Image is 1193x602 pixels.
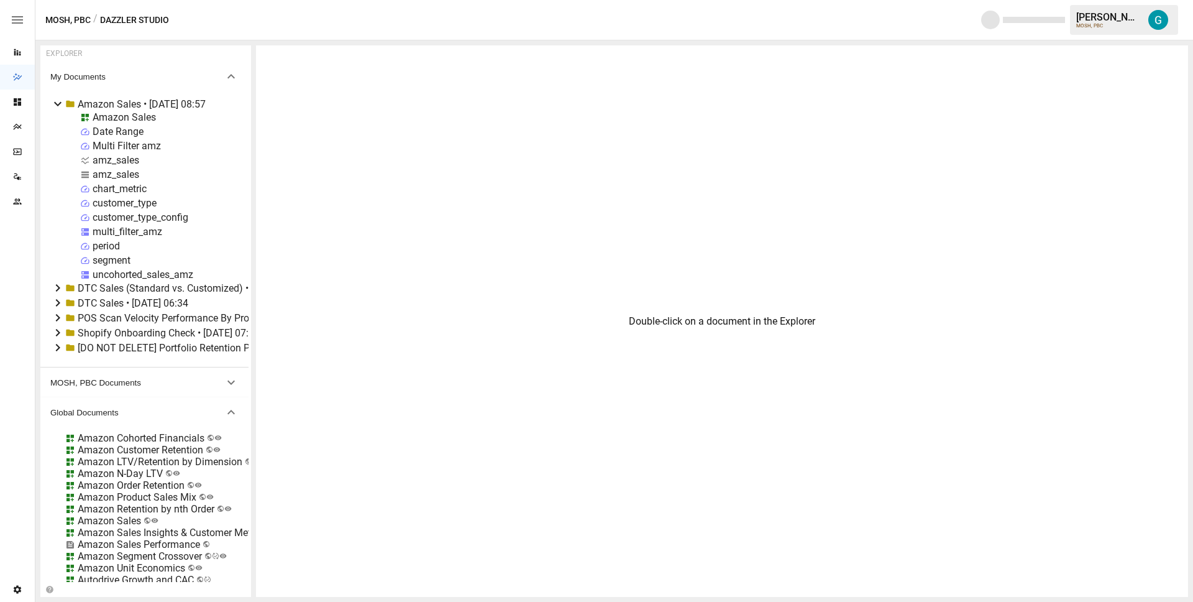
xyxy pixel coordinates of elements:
svg: Published [212,552,219,560]
div: Double-click on a document in the Explorer [629,315,815,327]
button: Gavin Acres [1141,2,1176,37]
div: Amazon Customer Retention [78,444,203,456]
svg: Published [204,576,211,583]
svg: Public [224,505,232,512]
div: Date Range [93,126,144,137]
div: multi_filter_amz [93,226,162,238]
button: My Documents [40,62,249,91]
img: Gavin Acres [1148,10,1168,30]
div: Amazon Sales [93,111,156,123]
div: Amazon N-Day LTV [78,468,163,479]
button: MOSH, PBC [45,12,91,28]
div: Amazon Sales Performance [78,539,200,550]
div: Amazon Sales • [DATE] 08:57 [78,98,206,110]
div: / [93,12,98,28]
div: segment [93,254,130,266]
div: customer_type_config [93,211,188,223]
div: Multi Filter amz [93,140,161,152]
div: amz_sales [93,154,139,166]
div: Amazon Order Retention [78,479,185,491]
div: EXPLORER [46,49,82,58]
svg: Public [173,470,180,477]
div: period [93,240,120,252]
svg: Public [214,434,222,442]
div: Amazon Segment Crossover [78,550,202,562]
div: [DO NOT DELETE] Portfolio Retention Prediction Accuracy [78,342,331,354]
span: My Documents [50,72,224,81]
div: Autodrive Growth and CAC [78,574,194,586]
svg: Public [151,517,158,524]
div: chart_metric [93,183,147,195]
svg: Public [213,446,221,453]
div: amz_sales [93,169,139,180]
svg: Public [219,552,227,560]
div: MOSH, PBC [1076,23,1141,29]
span: MOSH, PBC Documents [50,378,224,387]
div: Amazon Sales [78,515,141,527]
div: Amazon Retention by nth Order [78,503,214,515]
svg: Public [206,493,214,501]
div: uncohorted_sales_amz [93,269,193,280]
div: Amazon Unit Economics [78,562,185,574]
div: Amazon LTV/Retention by Dimension [78,456,242,468]
svg: Public [194,481,202,489]
svg: Public [195,564,203,572]
div: DTC Sales (Standard vs. Customized) • [DATE] 03:21 [78,282,308,294]
div: customer_type [93,197,157,209]
div: Amazon Sales Insights & Customer Metrics [78,527,267,539]
div: DTC Sales • [DATE] 06:34 [78,297,188,309]
div: [PERSON_NAME] [1076,11,1141,23]
button: Global Documents [40,397,249,427]
div: Amazon Product Sales Mix [78,491,196,503]
div: Amazon Cohorted Financials [78,432,204,444]
button: MOSH, PBC Documents [40,368,249,397]
button: Collapse Folders [43,585,56,594]
div: POS Scan Velocity Performance By Product • [DATE] 07:57 [78,312,333,324]
span: Global Documents [50,408,224,417]
div: Shopify Onboarding Check • [DATE] 07:31 [78,327,260,339]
